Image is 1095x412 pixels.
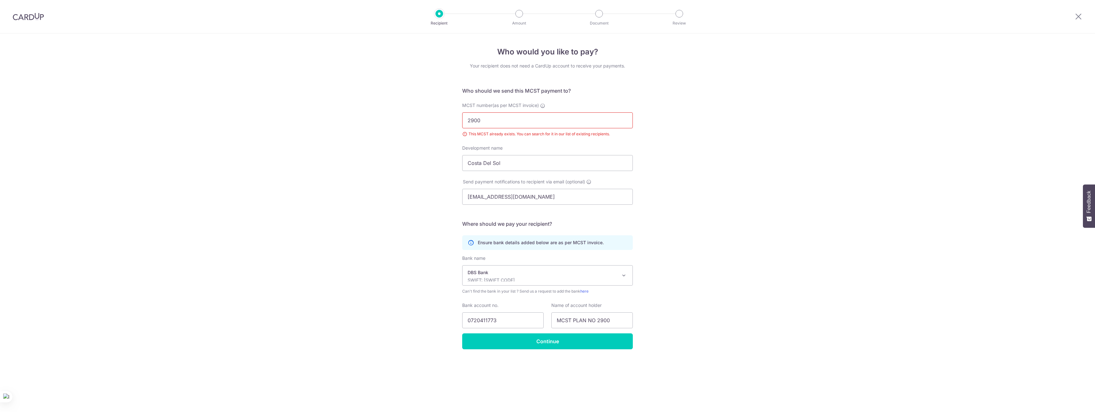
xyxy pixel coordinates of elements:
p: Ensure bank details added below are as per MCST invoice. [478,239,604,246]
h5: Where should we pay your recipient? [462,220,633,228]
p: SWIFT: [SWIFT_CODE] [468,277,617,283]
p: Review [656,20,703,26]
h5: Who should we send this MCST payment to? [462,87,633,95]
input: Continue [462,333,633,349]
span: MCST number(as per MCST invoice) [462,103,539,108]
p: DBS Bank [468,269,617,276]
label: Name of account holder [551,302,602,309]
input: Example: 0001 [462,112,633,128]
div: Your recipient does not need a CardUp account to receive your payments. [462,63,633,69]
img: CardUp [13,13,44,20]
p: Amount [496,20,543,26]
div: This MCST already exists. You can search for it in our list of existing recipients. [462,131,633,137]
span: DBS Bank [463,266,632,285]
p: Recipient [416,20,463,26]
label: Bank account no. [462,302,498,309]
input: Enter email address [462,189,633,205]
label: Development name [462,145,503,151]
span: Send payment notifications to recipient via email (optional) [463,179,585,185]
span: Can't find the bank in your list ? Send us a request to add the bank [462,288,633,295]
button: Feedback - Show survey [1083,184,1095,228]
a: here [580,289,589,294]
p: Document [576,20,623,26]
label: Bank name [462,255,485,261]
span: Feedback [1086,191,1092,213]
h4: Who would you like to pay? [462,46,633,58]
span: DBS Bank [462,265,633,286]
